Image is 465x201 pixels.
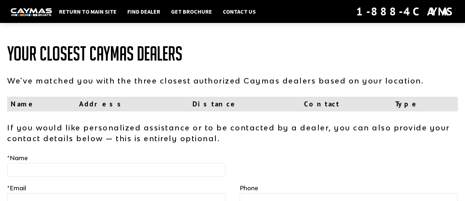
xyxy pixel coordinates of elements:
th: Address [75,97,189,111]
a: Get Brochure [167,7,216,16]
a: Return to main site [55,7,120,16]
th: Distance [189,97,300,111]
p: We've matched you with the three closest authorized Caymas dealers based on your location. [7,75,458,86]
th: Contact [300,97,392,111]
th: Type [392,97,458,111]
h1: Your Closest Caymas Dealers [7,43,458,64]
a: Contact Us [219,7,259,16]
th: Name [7,97,75,111]
img: white-logo-c9c8dbefe5ff5ceceb0f0178aa75bf4bb51f6bca0971e226c86eb53dfe498488.png [11,8,52,16]
p: If you would like personalized assistance or to be contacted by a dealer, you can also provide yo... [7,122,458,144]
div: 1-888-4CAYMAS [356,4,454,19]
a: Find Dealer [124,7,164,16]
label: Email [7,184,26,192]
label: Phone [240,184,258,192]
label: Name [7,154,28,162]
